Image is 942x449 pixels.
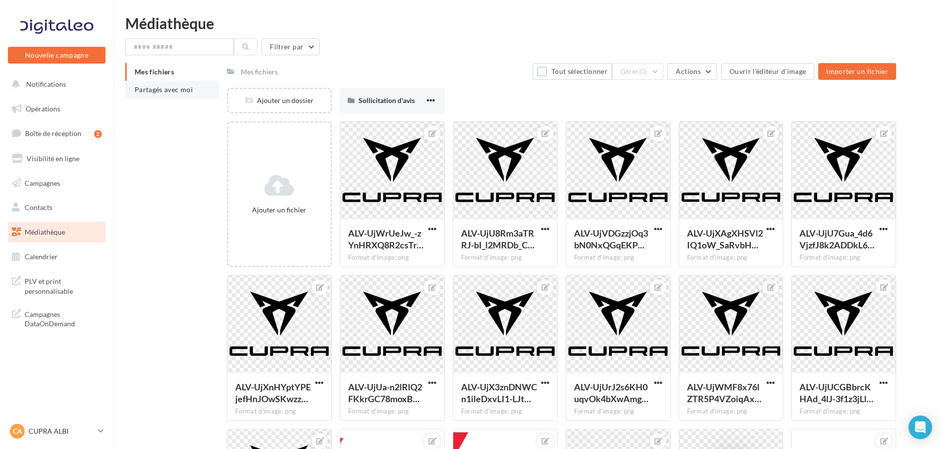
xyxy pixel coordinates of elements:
[667,63,717,80] button: Actions
[461,407,549,416] div: Format d'image: png
[687,253,775,262] div: Format d'image: png
[359,96,415,104] span: Sollicitation d'avis
[687,228,763,250] span: ALV-UjXAgXHSVl2IQ1oW_SaRvbHNNkd-hxGmtj4vj3sWfX4jOFjqsOeo
[6,123,108,144] a: Boîte de réception2
[25,228,65,236] span: Médiathèque
[799,253,888,262] div: Format d'image: png
[799,407,888,416] div: Format d'image: png
[6,271,108,300] a: PLV et print personnalisable
[826,67,888,75] span: Importer un fichier
[25,129,81,138] span: Boîte de réception
[235,381,311,404] span: ALV-UjXnHYptYPEjefHnJOwSKwzzQoq1PQYD-DlVz4WqwLCvB6wm9Dw9
[228,96,330,105] div: Ajouter un dossier
[639,68,648,75] span: (0)
[29,426,94,436] p: CUPRA ALBI
[26,104,60,113] span: Opérations
[26,80,66,88] span: Notifications
[799,381,873,404] span: ALV-UjUCGBbrcKHAd_4lJ-3f1z3jLlqwv-4inroMVge6p2Q-zLjsiIOW
[574,407,662,416] div: Format d'image: png
[612,63,664,80] button: Gérer(0)
[135,68,174,76] span: Mes fichiers
[348,228,424,250] span: ALV-UjWrUeJw_-zYnHRXQ8R2csTrTxmUb2WpC2n6KLIWRJhM2sYEQamM
[125,16,930,31] div: Médiathèque
[232,205,326,215] div: Ajouter un fichier
[25,275,102,296] span: PLV et print personnalisable
[261,38,320,55] button: Filtrer par
[721,63,814,80] button: Ouvrir l'éditeur d'image
[25,252,58,261] span: Calendrier
[533,63,612,80] button: Tout sélectionner
[799,228,874,250] span: ALV-UjU7Gua_4d6VjzfJ8k2ADDkL6jCTz1noWxpGafDbfZ3YbtDV7f3J
[6,197,108,218] a: Contacts
[8,47,106,64] button: Nouvelle campagne
[6,173,108,194] a: Campagnes
[687,407,775,416] div: Format d'image: png
[6,304,108,333] a: Campagnes DataOnDemand
[6,74,104,95] button: Notifications
[25,178,60,187] span: Campagnes
[687,381,761,404] span: ALV-UjWMF8x76lZTR5P4VZoiqAxKTXyZN0c0iHCc0F8Nswf9V9Qjl-79
[25,203,52,211] span: Contacts
[6,246,108,267] a: Calendrier
[461,381,537,404] span: ALV-UjX3znDNWCn1ileDxvLI1-LJtkoKzKoFHgFdtciPBSZ2RdiowgQj
[574,381,649,404] span: ALV-UjUrJ2s6KH0uqvOk4bXwAmgxXsa8tmGAf4QlhLxjEvHFvcFzHZtB
[25,308,102,329] span: Campagnes DataOnDemand
[461,253,549,262] div: Format d'image: png
[574,253,662,262] div: Format d'image: png
[818,63,896,80] button: Importer un fichier
[6,148,108,169] a: Visibilité en ligne
[241,67,278,77] div: Mes fichiers
[348,381,422,404] span: ALV-UjUa-n2lRlQ2FKkrGC78moxBTA9ymXrk1PVHaIzQiFGfiAAdv_J0
[6,222,108,242] a: Médiathèque
[13,426,22,436] span: CA
[461,228,535,250] span: ALV-UjU8Rm3aTRRJ-bI_l2MRDb_CbTxesSDhcXRRKv5ymv9JM1jgAofx
[348,407,436,416] div: Format d'image: png
[908,415,932,439] div: Open Intercom Messenger
[94,130,102,138] div: 2
[6,99,108,119] a: Opérations
[135,85,193,94] span: Partagés avec moi
[8,422,106,441] a: CA CUPRA ALBI
[27,154,79,163] span: Visibilité en ligne
[348,253,436,262] div: Format d'image: png
[235,407,324,416] div: Format d'image: png
[574,228,648,250] span: ALV-UjVDGzzjOq3bN0NxQGqEKPC9qJS0uUjPMApplfbL4k30vVeCOeqV
[676,67,700,75] span: Actions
